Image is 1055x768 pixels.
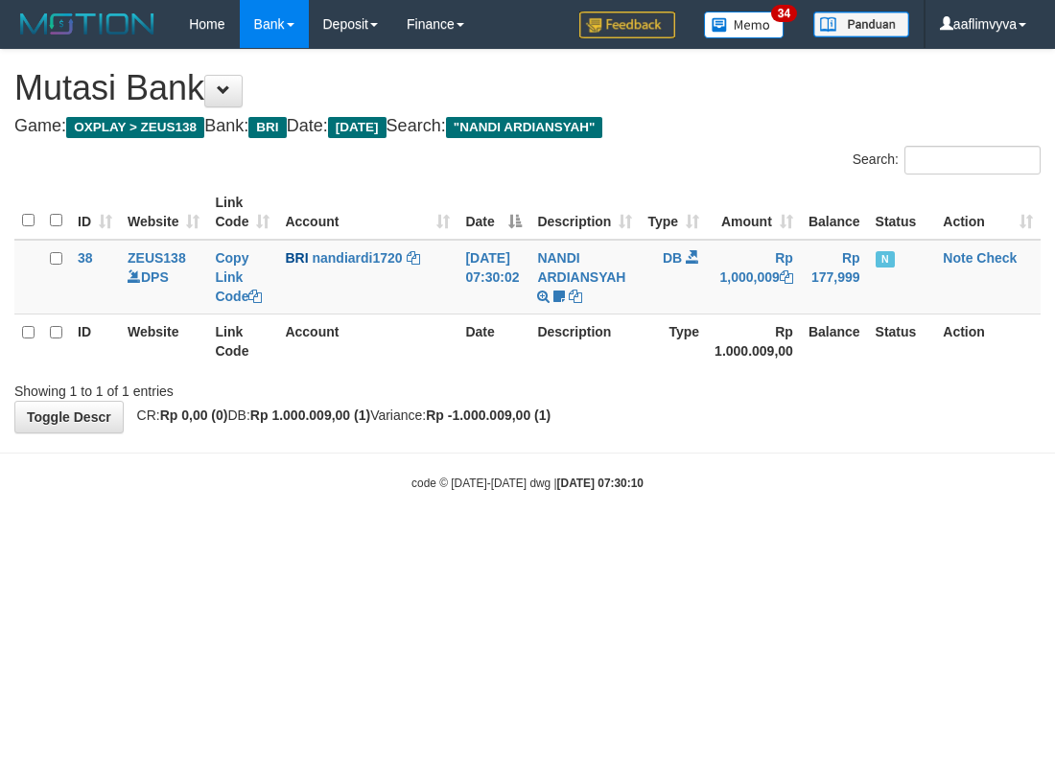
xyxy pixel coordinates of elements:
[707,240,801,314] td: Rp 1,000,009
[579,12,675,38] img: Feedback.jpg
[14,69,1041,107] h1: Mutasi Bank
[457,240,529,314] td: [DATE] 07:30:02
[771,5,797,22] span: 34
[277,314,457,368] th: Account
[407,250,420,266] a: Copy nandiardi1720 to clipboard
[14,10,160,38] img: MOTION_logo.png
[128,250,186,266] a: ZEUS138
[14,401,124,433] a: Toggle Descr
[557,477,644,490] strong: [DATE] 07:30:10
[868,185,936,240] th: Status
[853,146,1041,175] label: Search:
[640,185,707,240] th: Type: activate to sort column ascending
[312,250,402,266] a: nandiardi1720
[904,146,1041,175] input: Search:
[277,185,457,240] th: Account: activate to sort column ascending
[943,250,973,266] a: Note
[457,314,529,368] th: Date
[207,185,277,240] th: Link Code: activate to sort column ascending
[707,185,801,240] th: Amount: activate to sort column ascending
[529,314,640,368] th: Description
[868,314,936,368] th: Status
[14,374,425,401] div: Showing 1 to 1 of 1 entries
[976,250,1017,266] a: Check
[411,477,644,490] small: code © [DATE]-[DATE] dwg |
[207,314,277,368] th: Link Code
[328,117,387,138] span: [DATE]
[780,269,793,285] a: Copy Rp 1,000,009 to clipboard
[569,289,582,304] a: Copy NANDI ARDIANSYAH to clipboard
[250,407,370,423] strong: Rp 1.000.009,00 (1)
[707,314,801,368] th: Rp 1.000.009,00
[70,185,120,240] th: ID: activate to sort column ascending
[120,185,207,240] th: Website: activate to sort column ascending
[285,250,308,266] span: BRI
[935,185,1041,240] th: Action: activate to sort column ascending
[120,314,207,368] th: Website
[935,314,1041,368] th: Action
[640,314,707,368] th: Type
[14,117,1041,136] h4: Game: Bank: Date: Search:
[248,117,286,138] span: BRI
[215,250,262,304] a: Copy Link Code
[128,407,551,423] span: CR: DB: Variance:
[446,117,603,138] span: "NANDI ARDIANSYAH"
[160,407,228,423] strong: Rp 0,00 (0)
[801,314,868,368] th: Balance
[426,407,551,423] strong: Rp -1.000.009,00 (1)
[663,250,682,266] span: DB
[704,12,785,38] img: Button%20Memo.svg
[70,314,120,368] th: ID
[801,185,868,240] th: Balance
[813,12,909,37] img: panduan.png
[537,250,625,285] a: NANDI ARDIANSYAH
[876,251,895,268] span: Has Note
[120,240,207,314] td: DPS
[78,250,93,266] span: 38
[529,185,640,240] th: Description: activate to sort column ascending
[457,185,529,240] th: Date: activate to sort column descending
[801,240,868,314] td: Rp 177,999
[66,117,204,138] span: OXPLAY > ZEUS138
